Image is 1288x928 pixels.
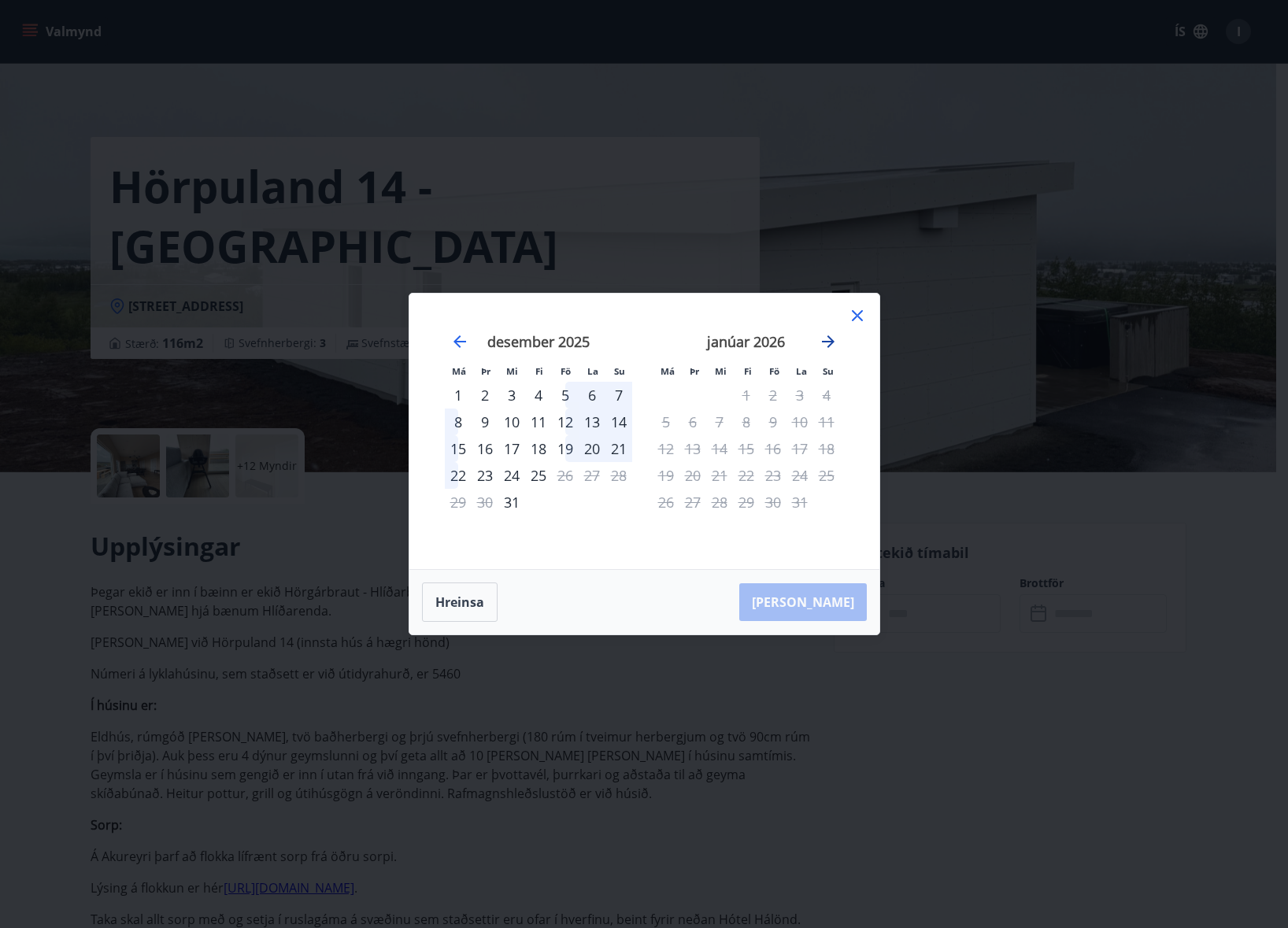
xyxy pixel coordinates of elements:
[445,409,472,435] td: Choose mánudagur, 8. desember 2025 as your check-in date. It’s available.
[769,365,779,377] small: Fö
[579,435,605,462] td: Choose laugardagur, 20. desember 2025 as your check-in date. It’s available.
[498,382,525,409] td: Choose miðvikudagur, 3. desember 2025 as your check-in date. It’s available.
[706,435,733,462] td: Not available. miðvikudagur, 14. janúar 2026
[733,382,760,409] div: Aðeins útritun í boði
[472,462,498,489] div: 23
[579,462,605,489] td: Not available. laugardagur, 27. desember 2025
[481,365,490,377] small: Þr
[525,382,552,409] div: 4
[690,365,699,377] small: Þr
[498,382,525,409] div: 3
[498,435,525,462] div: 17
[579,382,605,409] div: 6
[819,332,838,351] div: Move forward to switch to the next month.
[653,489,679,516] td: Not available. mánudagur, 26. janúar 2026
[760,382,786,409] td: Not available. föstudagur, 2. janúar 2026
[823,365,834,377] small: Su
[587,365,598,377] small: La
[813,409,840,435] td: Not available. sunnudagur, 11. janúar 2026
[653,435,679,462] td: Not available. mánudagur, 12. janúar 2026
[445,435,472,462] div: 15
[653,409,679,435] td: Not available. mánudagur, 5. janúar 2026
[786,382,813,409] td: Not available. laugardagur, 3. janúar 2026
[445,462,472,489] div: 22
[760,462,786,489] td: Not available. föstudagur, 23. janúar 2026
[445,382,472,409] div: Aðeins innritun í boði
[445,435,472,462] td: Choose mánudagur, 15. desember 2025 as your check-in date. It’s available.
[498,462,525,489] td: Choose miðvikudagur, 24. desember 2025 as your check-in date. It’s available.
[679,409,706,435] td: Not available. þriðjudagur, 6. janúar 2026
[760,409,786,435] td: Not available. föstudagur, 9. janúar 2026
[552,382,579,409] td: Choose föstudagur, 5. desember 2025 as your check-in date. It’s available.
[445,382,472,409] td: Choose mánudagur, 1. desember 2025 as your check-in date. It’s available.
[786,462,813,489] td: Not available. laugardagur, 24. janúar 2026
[428,312,861,550] div: Calendar
[472,409,498,435] td: Choose þriðjudagur, 9. desember 2025 as your check-in date. It’s available.
[525,435,552,462] td: Choose fimmtudagur, 18. desember 2025 as your check-in date. It’s available.
[614,365,625,377] small: Su
[525,435,552,462] div: 18
[707,332,785,351] strong: janúar 2026
[579,435,605,462] div: 20
[605,435,632,462] div: 21
[445,409,472,435] div: 8
[472,382,498,409] td: Choose þriðjudagur, 2. desember 2025 as your check-in date. It’s available.
[786,409,813,435] td: Not available. laugardagur, 10. janúar 2026
[472,435,498,462] td: Choose þriðjudagur, 16. desember 2025 as your check-in date. It’s available.
[552,409,579,435] div: 12
[506,365,518,377] small: Mi
[605,435,632,462] td: Choose sunnudagur, 21. desember 2025 as your check-in date. It’s available.
[579,409,605,435] div: 13
[498,489,525,516] td: Choose miðvikudagur, 31. desember 2025 as your check-in date. It’s available.
[472,462,498,489] td: Choose þriðjudagur, 23. desember 2025 as your check-in date. It’s available.
[733,435,760,462] td: Not available. fimmtudagur, 15. janúar 2026
[487,332,590,351] strong: desember 2025
[715,365,727,377] small: Mi
[579,382,605,409] td: Choose laugardagur, 6. desember 2025 as your check-in date. It’s available.
[733,382,760,409] td: Not available. fimmtudagur, 1. janúar 2026
[552,462,579,489] div: Aðeins útritun í boði
[552,382,579,409] div: 5
[422,582,498,622] button: Hreinsa
[535,365,543,377] small: Fi
[579,409,605,435] td: Choose laugardagur, 13. desember 2025 as your check-in date. It’s available.
[561,365,571,377] small: Fö
[706,489,733,516] td: Not available. miðvikudagur, 28. janúar 2026
[679,435,706,462] td: Not available. þriðjudagur, 13. janúar 2026
[813,382,840,409] td: Not available. sunnudagur, 4. janúar 2026
[796,365,807,377] small: La
[605,382,632,409] div: 7
[706,409,733,435] td: Not available. miðvikudagur, 7. janúar 2026
[498,462,525,489] div: 24
[605,462,632,489] td: Not available. sunnudagur, 28. desember 2025
[786,435,813,462] td: Not available. laugardagur, 17. janúar 2026
[706,462,733,489] td: Not available. miðvikudagur, 21. janúar 2026
[472,435,498,462] div: 16
[661,365,675,377] small: Má
[450,332,469,351] div: Move backward to switch to the previous month.
[552,435,579,462] div: 19
[525,409,552,435] td: Choose fimmtudagur, 11. desember 2025 as your check-in date. It’s available.
[813,462,840,489] td: Not available. sunnudagur, 25. janúar 2026
[552,462,579,489] td: Not available. föstudagur, 26. desember 2025
[760,435,786,462] td: Not available. föstudagur, 16. janúar 2026
[525,462,552,489] div: 25
[679,462,706,489] td: Not available. þriðjudagur, 20. janúar 2026
[744,365,752,377] small: Fi
[445,489,472,516] td: Not available. mánudagur, 29. desember 2025
[472,382,498,409] div: 2
[472,409,498,435] div: 9
[498,489,525,516] div: Aðeins innritun í boði
[452,365,466,377] small: Má
[605,409,632,435] td: Choose sunnudagur, 14. desember 2025 as your check-in date. It’s available.
[445,462,472,489] td: Choose mánudagur, 22. desember 2025 as your check-in date. It’s available.
[733,489,760,516] td: Not available. fimmtudagur, 29. janúar 2026
[653,462,679,489] td: Not available. mánudagur, 19. janúar 2026
[813,435,840,462] td: Not available. sunnudagur, 18. janúar 2026
[525,409,552,435] div: 11
[605,382,632,409] td: Choose sunnudagur, 7. desember 2025 as your check-in date. It’s available.
[498,409,525,435] div: 10
[525,382,552,409] td: Choose fimmtudagur, 4. desember 2025 as your check-in date. It’s available.
[605,409,632,435] div: 14
[498,435,525,462] td: Choose miðvikudagur, 17. desember 2025 as your check-in date. It’s available.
